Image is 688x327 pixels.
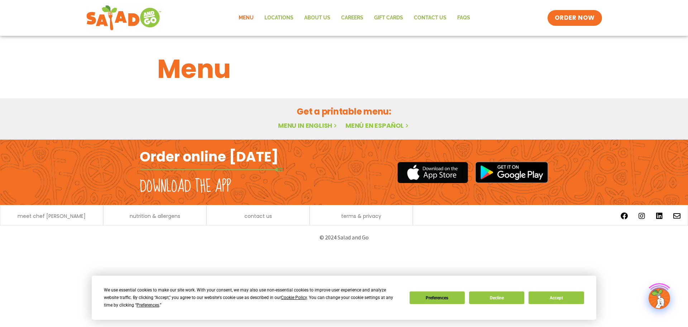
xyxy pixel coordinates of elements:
[410,291,465,304] button: Preferences
[86,4,162,32] img: new-SAG-logo-768×292
[18,214,86,219] a: meet chef [PERSON_NAME]
[548,10,602,26] a: ORDER NOW
[157,50,531,88] h1: Menu
[278,121,338,130] a: Menu in English
[233,10,476,26] nav: Menu
[140,177,231,197] h2: Download the app
[259,10,299,26] a: Locations
[475,162,548,183] img: google_play
[137,303,159,308] span: Preferences
[345,121,410,130] a: Menú en español
[157,105,531,118] h2: Get a printable menu:
[336,10,369,26] a: Careers
[92,276,596,320] div: Cookie Consent Prompt
[341,214,381,219] a: terms & privacy
[452,10,476,26] a: FAQs
[469,291,524,304] button: Decline
[299,10,336,26] a: About Us
[555,14,595,22] span: ORDER NOW
[408,10,452,26] a: Contact Us
[140,168,283,172] img: fork
[140,148,278,165] h2: Order online [DATE]
[233,10,259,26] a: Menu
[529,291,584,304] button: Accept
[143,233,545,242] p: © 2024 Salad and Go
[397,161,468,184] img: appstore
[104,286,401,309] div: We use essential cookies to make our site work. With your consent, we may also use non-essential ...
[281,295,307,300] span: Cookie Policy
[130,214,180,219] a: nutrition & allergens
[244,214,272,219] a: contact us
[369,10,408,26] a: GIFT CARDS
